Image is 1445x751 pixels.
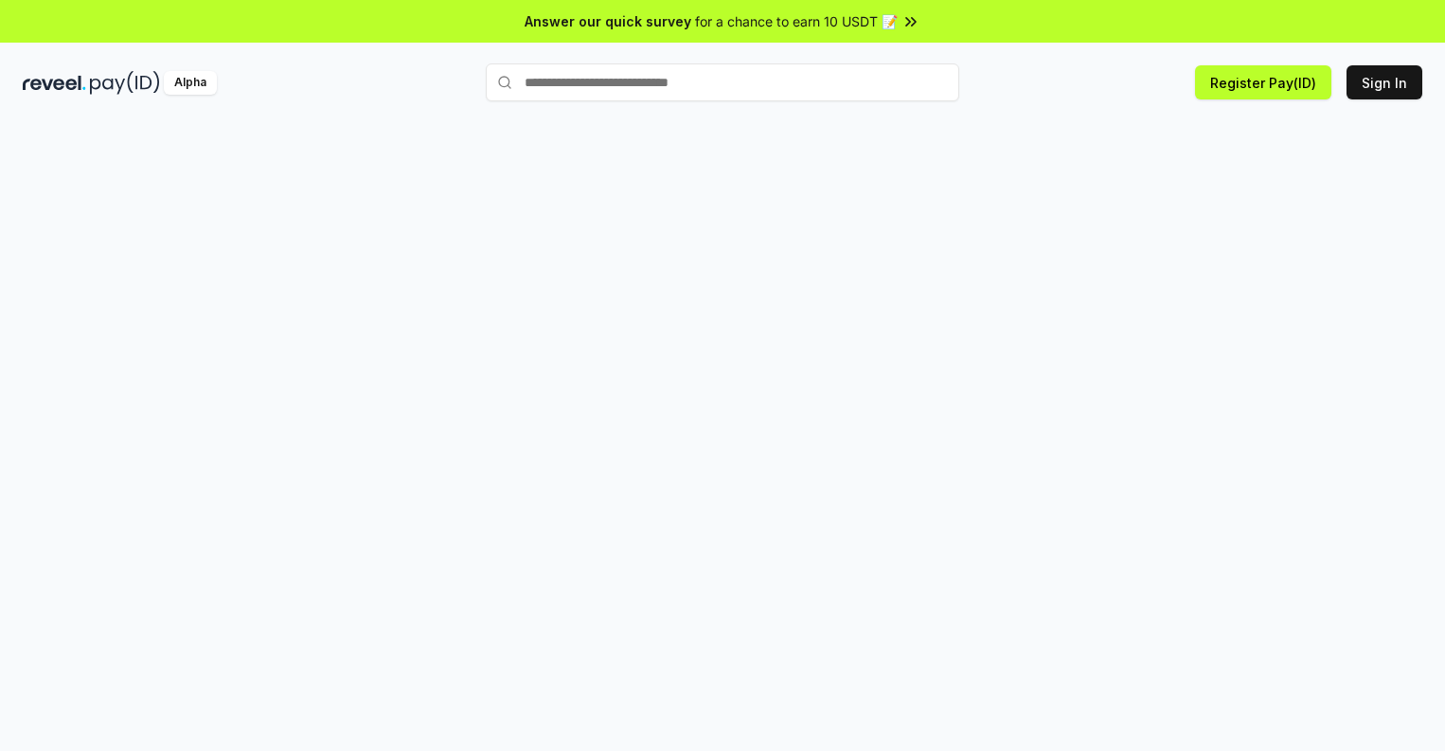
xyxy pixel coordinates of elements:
[23,71,86,95] img: reveel_dark
[695,11,898,31] span: for a chance to earn 10 USDT 📝
[90,71,160,95] img: pay_id
[1347,65,1422,99] button: Sign In
[525,11,691,31] span: Answer our quick survey
[1195,65,1331,99] button: Register Pay(ID)
[164,71,217,95] div: Alpha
